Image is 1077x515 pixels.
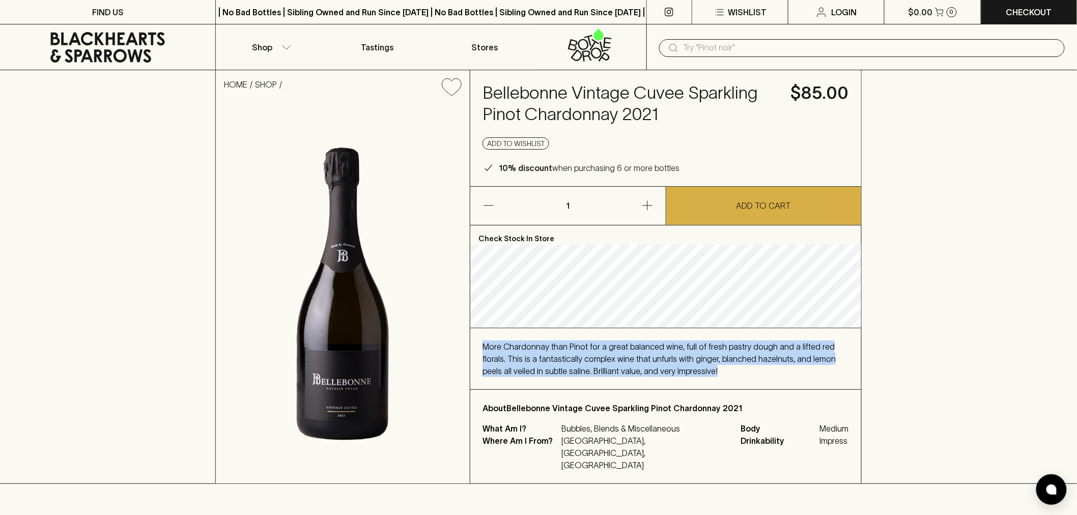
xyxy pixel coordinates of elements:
[483,435,559,471] p: Where Am I From?
[470,225,861,245] p: Check Stock In Store
[791,82,849,104] h4: $85.00
[483,82,779,125] h4: Bellebonne Vintage Cuvee Sparkling Pinot Chardonnay 2021
[741,422,817,435] span: Body
[216,104,470,483] img: 41070.png
[1006,6,1052,18] p: Checkout
[499,163,552,173] b: 10% discount
[483,137,549,150] button: Add to wishlist
[431,24,538,70] a: Stores
[684,40,1057,56] input: Try "Pinot noir"
[1046,484,1057,495] img: bubble-icon
[736,199,791,212] p: ADD TO CART
[216,24,323,70] button: Shop
[556,187,580,225] p: 1
[324,24,431,70] a: Tastings
[950,9,954,15] p: 0
[728,6,767,18] p: Wishlist
[909,6,933,18] p: $0.00
[483,402,849,414] p: About Bellebonne Vintage Cuvee Sparkling Pinot Chardonnay 2021
[561,422,729,435] p: Bubbles, Blends & Miscellaneous
[666,187,861,225] button: ADD TO CART
[820,422,849,435] span: Medium
[252,41,272,53] p: Shop
[483,422,559,435] p: What Am I?
[472,41,498,53] p: Stores
[741,435,817,447] span: Drinkability
[438,74,466,100] button: Add to wishlist
[483,342,836,376] span: More Chardonnay than Pinot for a great balanced wine, full of fresh pastry dough and a lifted red...
[832,6,857,18] p: Login
[361,41,393,53] p: Tastings
[255,80,277,89] a: SHOP
[561,435,729,471] p: [GEOGRAPHIC_DATA], [GEOGRAPHIC_DATA], [GEOGRAPHIC_DATA]
[92,6,124,18] p: FIND US
[820,435,849,447] span: Impress
[224,80,247,89] a: HOME
[499,162,679,174] p: when purchasing 6 or more bottles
